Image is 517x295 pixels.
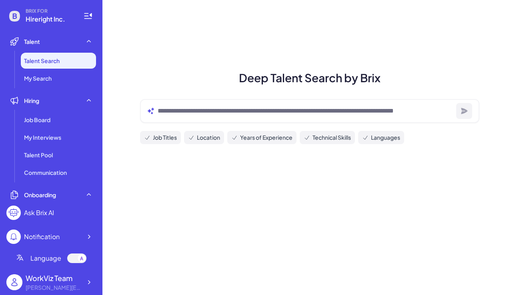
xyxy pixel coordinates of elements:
span: Years of Experience [240,133,293,142]
span: Talent Pool [24,151,53,159]
span: Job Titles [153,133,177,142]
span: Onboarding [24,191,56,199]
span: My Search [24,74,52,82]
div: Notification [24,232,60,242]
span: Talent [24,38,40,46]
span: Language [30,253,61,263]
h1: Deep Talent Search by Brix [130,69,489,86]
img: user_logo.png [6,274,22,290]
span: Hireright Inc. [26,14,74,24]
span: My Interviews [24,133,61,141]
span: BRIX FOR [26,8,74,14]
span: Communication [24,168,67,176]
span: Languages [371,133,400,142]
span: Talent Search [24,57,60,65]
div: alex@joinbrix.com [26,283,82,292]
div: Ask Brix AI [24,208,54,218]
span: Job Board [24,116,50,124]
span: Hiring [24,97,39,105]
span: Location [197,133,220,142]
div: WorkViz Team [26,273,82,283]
span: Technical Skills [313,133,351,142]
